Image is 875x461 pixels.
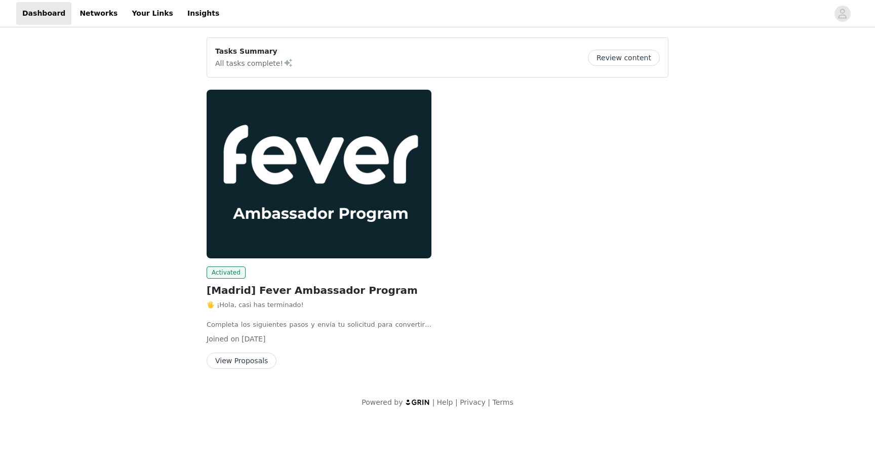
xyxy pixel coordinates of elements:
[16,2,71,25] a: Dashboard
[207,90,431,258] img: Fever Ambassadors
[432,398,435,406] span: |
[207,266,246,279] span: Activated
[207,353,276,369] button: View Proposals
[215,57,293,69] p: All tasks complete!
[437,398,453,406] a: Help
[242,335,265,343] span: [DATE]
[455,398,458,406] span: |
[126,2,179,25] a: Your Links
[488,398,490,406] span: |
[207,300,431,310] p: 🖐️ ¡Hola, casi has terminado!
[73,2,124,25] a: Networks
[207,283,431,298] h2: [Madrid] Fever Ambassador Program
[492,398,513,406] a: Terms
[215,46,293,57] p: Tasks Summary
[838,6,847,22] div: avatar
[405,399,430,405] img: logo
[460,398,486,406] a: Privacy
[588,50,660,66] button: Review content
[207,357,276,365] a: View Proposals
[362,398,403,406] span: Powered by
[181,2,225,25] a: Insights
[207,320,431,330] p: Completa los siguientes pasos y envía tu solicitud para convertirte en Fever Ambassador (3 minuto...
[207,335,240,343] span: Joined on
